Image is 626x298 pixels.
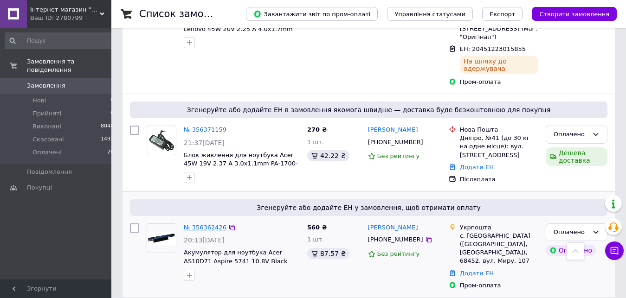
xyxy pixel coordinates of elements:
div: Дешева доставка [546,147,607,166]
span: Створити замовлення [539,11,609,18]
a: Акумулятор для ноутбука Acer AS10D71 Aspire 5741 10.8V Black 5200mAh OEM [184,249,287,273]
span: Замовлення та повідомлення [27,57,111,74]
span: Виконані [32,122,61,131]
a: [PERSON_NAME] [368,223,418,232]
div: Укрпошта [460,223,538,232]
span: 21:37[DATE] [184,139,225,146]
button: Управління статусами [387,7,473,21]
span: 1 шт. [307,236,324,243]
span: 8048 [101,122,114,131]
div: Оплачено [554,228,588,237]
span: 1492 [101,135,114,144]
div: [PHONE_NUMBER] [366,234,425,246]
span: Покупці [27,184,52,192]
div: Післяплата [460,175,538,184]
a: Фото товару [147,223,176,253]
span: 0 [110,109,114,118]
span: 0 [110,96,114,105]
a: Створити замовлення [523,10,617,17]
span: Нові [32,96,46,105]
span: Оплачені [32,148,62,157]
span: ЕН: 20451223015855 [460,45,526,52]
a: № 356362426 [184,224,226,231]
span: 270 ₴ [307,126,327,133]
a: Фото товару [147,126,176,155]
div: с. [GEOGRAPHIC_DATA] ([GEOGRAPHIC_DATA], [GEOGRAPHIC_DATA]), 68452, вул. Миру, 107 [460,232,538,266]
button: Завантажити звіт по пром-оплаті [246,7,378,21]
a: Додати ЕН [460,270,494,277]
div: Ваш ID: 2780799 [30,14,111,22]
div: Оплачено [554,130,588,139]
span: 20:13[DATE] [184,236,225,244]
a: № 356371159 [184,126,226,133]
span: Без рейтингу [377,152,420,159]
span: Інтернет-магазин "SmartPart" [30,6,100,14]
span: Без рейтингу [377,250,420,257]
div: [PHONE_NUMBER] [366,136,425,148]
span: Згенеруйте або додайте ЕН у замовлення, щоб отримати оплату [134,203,604,212]
span: Прийняті [32,109,61,118]
input: Пошук [5,32,115,49]
button: Експорт [482,7,523,21]
div: Нова Пошта [460,126,538,134]
span: 1 шт. [307,139,324,146]
div: 42.22 ₴ [307,150,349,161]
a: Блок живлення для ноутбука Lenovo 45W 20V 2.25 A 4.0x1.7mm PA-1450-55LU REPLACEMENT [184,17,293,41]
span: 560 ₴ [307,224,327,231]
span: Управління статусами [394,11,465,18]
button: Створити замовлення [532,7,617,21]
span: 26 [107,148,114,157]
div: На шляху до одержувача [460,56,538,74]
a: [PERSON_NAME] [368,126,418,134]
button: Чат з покупцем [605,241,624,260]
span: Завантажити звіт по пром-оплаті [253,10,370,18]
img: Фото товару [147,232,176,245]
div: Пром-оплата [460,78,538,86]
span: Згенеруйте або додайте ЕН в замовлення якомога швидше — доставка буде безкоштовною для покупця [134,105,604,114]
span: Експорт [490,11,516,18]
div: 87.57 ₴ [307,248,349,259]
span: Замовлення [27,82,65,90]
span: Скасовані [32,135,64,144]
div: Дніпро, №41 (до 30 кг на одне місце): вул. [STREET_ADDRESS] [460,134,538,159]
div: Оплачено [546,245,596,256]
a: Додати ЕН [460,164,494,171]
h1: Список замовлень [139,8,233,19]
div: Пром-оплата [460,281,538,290]
img: Фото товару [147,129,176,152]
span: Повідомлення [27,168,72,176]
a: Блок живлення для ноутбука Acer 45W 19V 2.37 A 3.0x1.1mm PA-1700-02 OEM [184,152,298,176]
